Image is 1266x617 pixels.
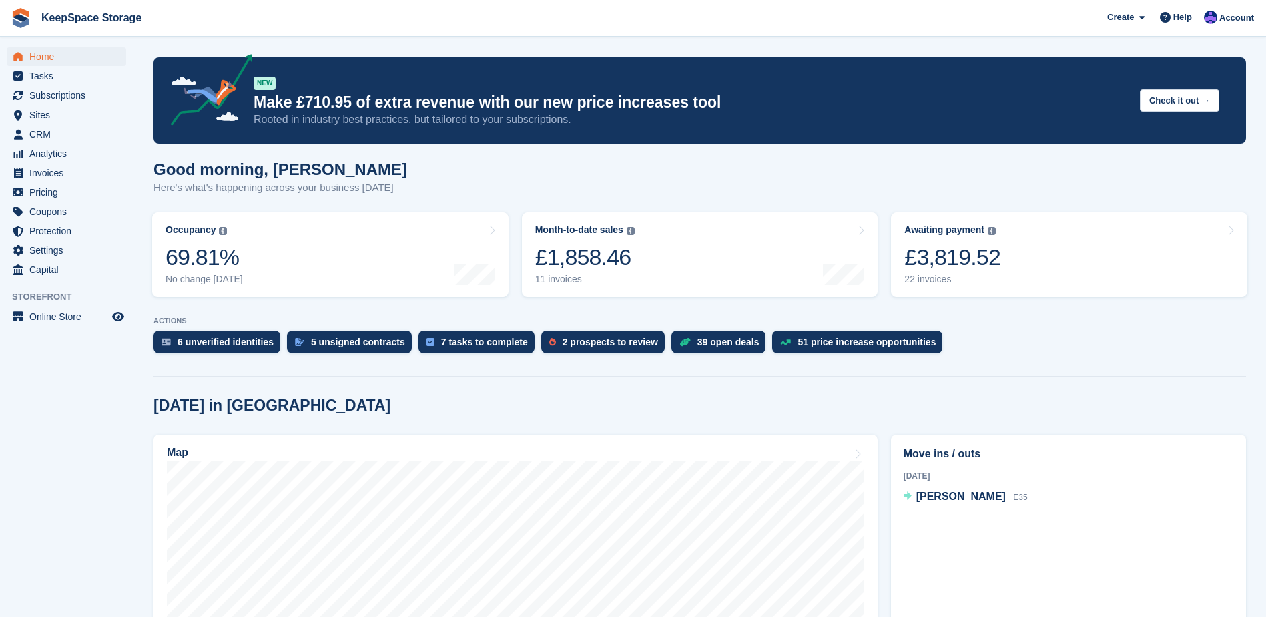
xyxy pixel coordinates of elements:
span: Pricing [29,183,109,202]
div: NEW [254,77,276,90]
span: Invoices [29,164,109,182]
img: prospect-51fa495bee0391a8d652442698ab0144808aea92771e9ea1ae160a38d050c398.svg [549,338,556,346]
h2: Map [167,447,188,459]
a: Preview store [110,308,126,325]
img: Chloe Clark [1204,11,1217,24]
div: [DATE] [904,470,1233,482]
div: 39 open deals [697,337,759,347]
img: task-75834270c22a3079a89374b754ae025e5fb1db73e45f91037f5363f120a921f8.svg [426,338,434,346]
div: 51 price increase opportunities [798,337,936,347]
a: menu [7,241,126,260]
div: Occupancy [166,224,216,236]
a: Awaiting payment £3,819.52 22 invoices [891,212,1247,297]
span: Tasks [29,67,109,85]
a: Month-to-date sales £1,858.46 11 invoices [522,212,878,297]
a: menu [7,260,126,279]
img: price-adjustments-announcement-icon-8257ccfd72463d97f412b2fc003d46551f7dbcb40ab6d574587a9cd5c0d94... [160,54,253,130]
span: Storefront [12,290,133,304]
img: icon-info-grey-7440780725fd019a000dd9b08b2336e03edf1995a4989e88bcd33f0948082b44.svg [627,227,635,235]
a: menu [7,164,126,182]
div: 5 unsigned contracts [311,337,405,347]
img: icon-info-grey-7440780725fd019a000dd9b08b2336e03edf1995a4989e88bcd33f0948082b44.svg [988,227,996,235]
div: 6 unverified identities [178,337,274,347]
img: deal-1b604bf984904fb50ccaf53a9ad4b4a5d6e5aea283cecdc64d6e3604feb123c2.svg [679,337,691,347]
div: 2 prospects to review [563,337,658,347]
span: Help [1173,11,1192,24]
a: 39 open deals [671,331,773,360]
button: Check it out → [1140,89,1219,112]
span: Online Store [29,307,109,326]
a: menu [7,144,126,163]
p: ACTIONS [153,317,1246,325]
span: Capital [29,260,109,279]
h2: [DATE] in [GEOGRAPHIC_DATA] [153,397,390,415]
div: £1,858.46 [535,244,635,271]
span: Account [1219,11,1254,25]
img: verify_identity-adf6edd0f0f0b5bbfe63781bf79b02c33cf7c696d77639b501bdc392416b5a36.svg [162,338,171,346]
a: menu [7,106,126,124]
div: Month-to-date sales [535,224,623,236]
div: £3,819.52 [904,244,1000,271]
div: Awaiting payment [904,224,984,236]
a: 6 unverified identities [153,331,287,360]
img: contract_signature_icon-13c848040528278c33f63329250d36e43548de30e8caae1d1a13099fd9432cc5.svg [295,338,304,346]
h1: Good morning, [PERSON_NAME] [153,160,407,178]
a: 51 price increase opportunities [772,331,949,360]
a: menu [7,183,126,202]
span: Coupons [29,202,109,221]
div: 69.81% [166,244,243,271]
span: CRM [29,125,109,144]
span: Home [29,47,109,66]
img: price_increase_opportunities-93ffe204e8149a01c8c9dc8f82e8f89637d9d84a8eef4429ea346261dce0b2c0.svg [780,339,791,345]
span: Sites [29,106,109,124]
span: Protection [29,222,109,240]
a: menu [7,307,126,326]
a: menu [7,202,126,221]
span: [PERSON_NAME] [916,491,1006,502]
a: [PERSON_NAME] E35 [904,489,1028,506]
a: menu [7,47,126,66]
span: E35 [1013,493,1027,502]
a: menu [7,222,126,240]
a: 5 unsigned contracts [287,331,418,360]
span: Subscriptions [29,86,109,105]
span: Analytics [29,144,109,163]
div: 22 invoices [904,274,1000,285]
img: stora-icon-8386f47178a22dfd0bd8f6a31ec36ba5ce8667c1dd55bd0f319d3a0aa187defe.svg [11,8,31,28]
div: No change [DATE] [166,274,243,285]
p: Make £710.95 of extra revenue with our new price increases tool [254,93,1129,112]
a: 2 prospects to review [541,331,671,360]
p: Here's what's happening across your business [DATE] [153,180,407,196]
a: menu [7,67,126,85]
span: Settings [29,241,109,260]
p: Rooted in industry best practices, but tailored to your subscriptions. [254,112,1129,127]
a: KeepSpace Storage [36,7,147,29]
div: 11 invoices [535,274,635,285]
a: menu [7,125,126,144]
div: 7 tasks to complete [441,337,528,347]
a: 7 tasks to complete [418,331,541,360]
span: Create [1107,11,1134,24]
img: icon-info-grey-7440780725fd019a000dd9b08b2336e03edf1995a4989e88bcd33f0948082b44.svg [219,227,227,235]
a: Occupancy 69.81% No change [DATE] [152,212,509,297]
h2: Move ins / outs [904,446,1233,462]
a: menu [7,86,126,105]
